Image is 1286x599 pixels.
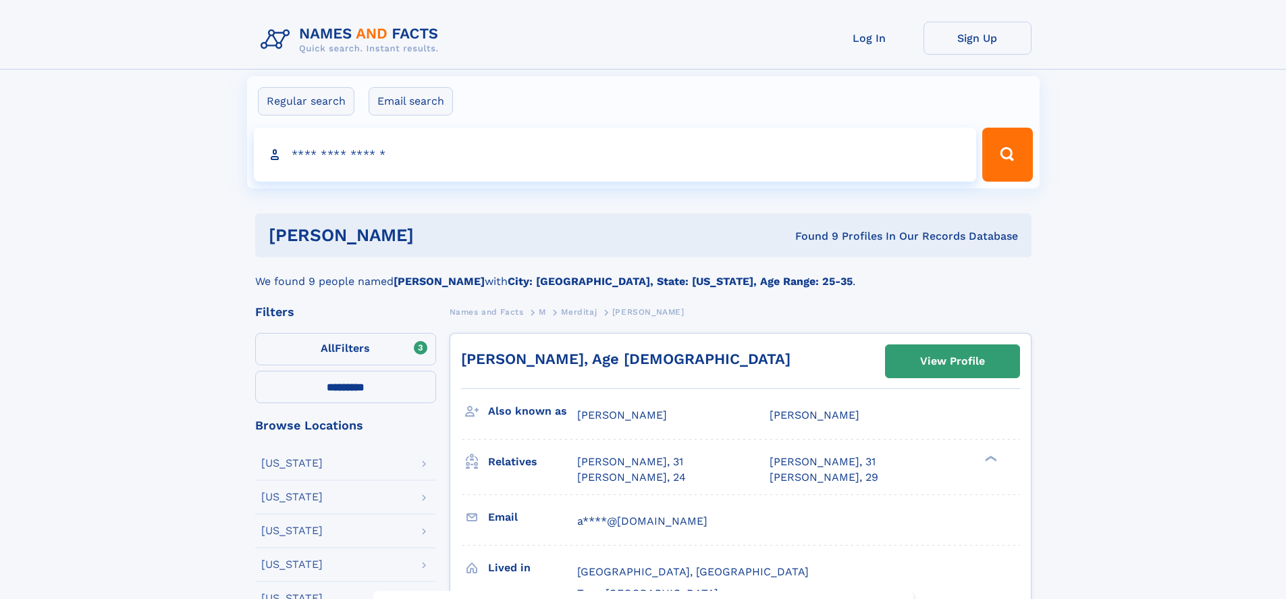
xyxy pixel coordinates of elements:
[920,346,985,377] div: View Profile
[461,350,791,367] a: [PERSON_NAME], Age [DEMOGRAPHIC_DATA]
[255,419,436,432] div: Browse Locations
[982,454,998,463] div: ❯
[508,275,853,288] b: City: [GEOGRAPHIC_DATA], State: [US_STATE], Age Range: 25-35
[577,409,667,421] span: [PERSON_NAME]
[982,128,1032,182] button: Search Button
[394,275,485,288] b: [PERSON_NAME]
[261,458,323,469] div: [US_STATE]
[450,303,524,320] a: Names and Facts
[577,565,809,578] span: [GEOGRAPHIC_DATA], [GEOGRAPHIC_DATA]
[269,227,605,244] h1: [PERSON_NAME]
[561,307,597,317] span: Merditaj
[770,470,878,485] a: [PERSON_NAME], 29
[539,307,546,317] span: M
[255,22,450,58] img: Logo Names and Facts
[923,22,1032,55] a: Sign Up
[561,303,597,320] a: Merditaj
[261,559,323,570] div: [US_STATE]
[577,470,686,485] a: [PERSON_NAME], 24
[886,345,1019,377] a: View Profile
[539,303,546,320] a: M
[488,556,577,579] h3: Lived in
[815,22,923,55] a: Log In
[255,306,436,318] div: Filters
[770,409,859,421] span: [PERSON_NAME]
[258,87,354,115] label: Regular search
[254,128,977,182] input: search input
[577,454,683,469] a: [PERSON_NAME], 31
[604,229,1018,244] div: Found 9 Profiles In Our Records Database
[261,525,323,536] div: [US_STATE]
[488,506,577,529] h3: Email
[255,333,436,365] label: Filters
[261,492,323,502] div: [US_STATE]
[369,87,453,115] label: Email search
[612,307,685,317] span: [PERSON_NAME]
[255,257,1032,290] div: We found 9 people named with .
[488,450,577,473] h3: Relatives
[770,454,876,469] a: [PERSON_NAME], 31
[488,400,577,423] h3: Also known as
[321,342,335,355] span: All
